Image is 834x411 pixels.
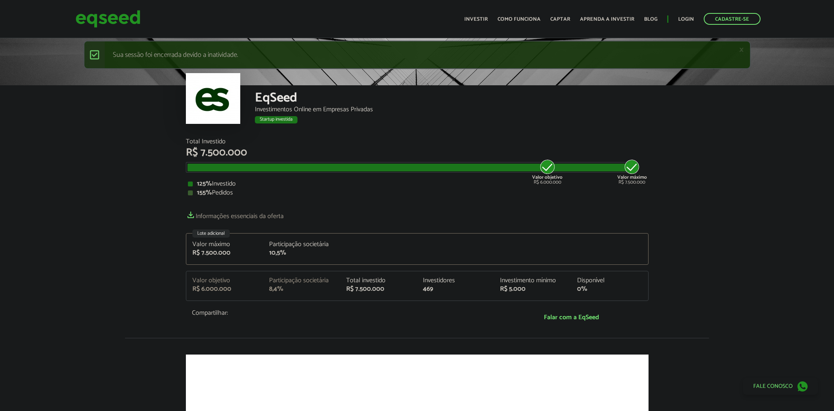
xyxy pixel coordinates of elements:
div: 10,5% [269,250,334,256]
div: R$ 5.000 [500,286,565,292]
div: Lote adicional [192,229,230,238]
p: Compartilhar: [192,309,488,317]
div: R$ 6.000.000 [192,286,257,292]
div: Valor máximo [192,241,257,248]
div: Valor objetivo [192,277,257,284]
strong: Valor máximo [617,173,647,181]
div: Disponível [577,277,642,284]
a: Aprenda a investir [580,17,634,22]
a: Fale conosco [743,378,818,395]
a: Cadastre-se [704,13,761,25]
div: Startup investida [255,116,297,123]
a: Login [678,17,694,22]
div: Sua sessão foi encerrada devido a inatividade. [84,41,751,69]
a: × [739,45,744,54]
div: Participação societária [269,241,334,248]
div: Investido [188,181,647,187]
a: Falar com a EqSeed [500,309,642,326]
div: Pedidos [188,190,647,196]
div: 0% [577,286,642,292]
div: Total Investido [186,138,649,145]
strong: Valor objetivo [532,173,562,181]
div: Total investido [346,277,411,284]
div: 469 [423,286,488,292]
div: R$ 7.500.000 [346,286,411,292]
strong: 125% [197,178,212,189]
div: Investimentos Online em Empresas Privadas [255,106,649,113]
div: 8,4% [269,286,334,292]
div: R$ 7.500.000 [617,159,647,185]
a: Blog [644,17,657,22]
div: EqSeed [255,91,649,106]
div: R$ 7.500.000 [186,147,649,158]
a: Informações essenciais da oferta [186,208,284,220]
a: Como funciona [498,17,541,22]
a: Investir [464,17,488,22]
div: Investidores [423,277,488,284]
div: R$ 7.500.000 [192,250,257,256]
div: Participação societária [269,277,334,284]
img: EqSeed [75,8,140,30]
a: Captar [550,17,570,22]
div: R$ 6.000.000 [532,159,562,185]
div: Investimento mínimo [500,277,565,284]
strong: 155% [197,187,212,198]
